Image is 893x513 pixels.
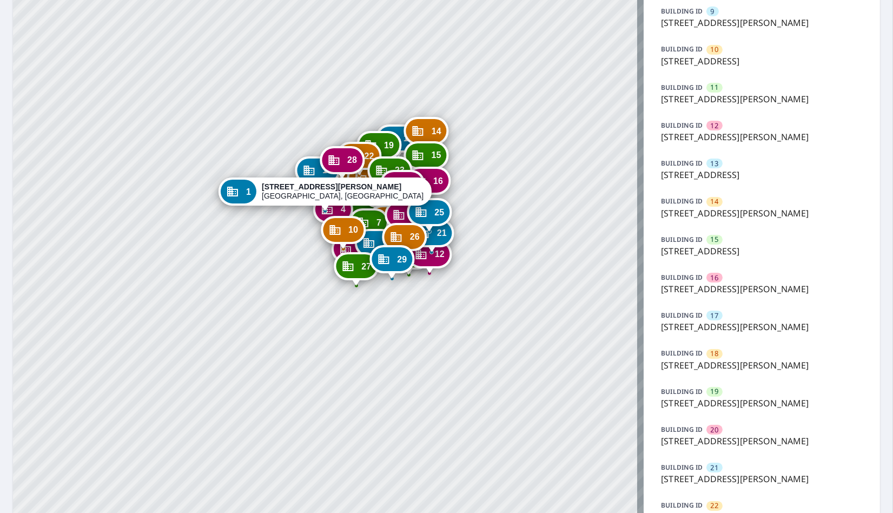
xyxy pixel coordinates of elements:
[661,6,703,16] p: BUILDING ID
[661,121,703,130] p: BUILDING ID
[661,130,863,143] p: [STREET_ADDRESS][PERSON_NAME]
[367,156,412,190] div: Dropped pin, building 23, Commercial property, 5318 Johnston Mill Ct Charlotte, NC 28269
[246,188,251,196] span: 1
[711,425,718,435] span: 20
[661,235,703,244] p: BUILDING ID
[661,196,703,206] p: BUILDING ID
[385,201,429,234] div: Dropped pin, building 20, Commercial property, 5406 Johnston Mill Ct Charlotte, NC 28269
[661,463,703,472] p: BUILDING ID
[661,83,703,92] p: BUILDING ID
[711,6,715,17] span: 9
[341,205,346,213] span: 4
[711,311,718,321] span: 17
[661,55,863,68] p: [STREET_ADDRESS]
[313,195,353,229] div: Dropped pin, building 4, Commercial property, 4808 Cottage Oaks Dr Charlotte, NC 28269
[348,226,358,234] span: 10
[434,208,444,216] span: 25
[407,198,452,232] div: Dropped pin, building 25, Commercial property, 5407 Johnston Mill Ct Charlotte, NC 28269
[661,397,863,410] p: [STREET_ADDRESS][PERSON_NAME]
[711,463,718,473] span: 21
[711,82,718,93] span: 11
[409,219,454,253] div: Dropped pin, building 21, Commercial property, 5427 Johnston Mill Ct Charlotte, NC 28269
[262,182,401,191] strong: [STREET_ADDRESS][PERSON_NAME]
[347,156,357,164] span: 28
[355,229,395,262] div: Dropped pin, building 9, Commercial property, 5421 Waverly Lynn Ln Charlotte, NC 28269
[435,250,445,258] span: 12
[661,320,863,333] p: [STREET_ADDRESS][PERSON_NAME]
[334,252,379,286] div: Dropped pin, building 27, Commercial property, 3906 Thomas Ridge Dr Charlotte, NC 28269
[661,311,703,320] p: BUILDING ID
[262,182,424,201] div: [GEOGRAPHIC_DATA], [GEOGRAPHIC_DATA] 28269
[711,159,718,169] span: 13
[432,151,441,159] span: 15
[661,159,703,168] p: BUILDING ID
[432,127,441,135] span: 14
[437,229,447,237] span: 21
[382,223,427,256] div: Dropped pin, building 26, Commercial property, 5428 Johnston Mill Ct Charlotte, NC 28269
[661,16,863,29] p: [STREET_ADDRESS][PERSON_NAME]
[365,152,374,160] span: 22
[384,141,394,149] span: 19
[661,245,863,258] p: [STREET_ADDRESS]
[337,142,382,175] div: Dropped pin, building 22, Commercial property, 5319 Johnston Mill Ct Charlotte, NC 28269
[661,501,703,510] p: BUILDING ID
[711,348,718,359] span: 18
[332,235,372,268] div: Dropped pin, building 8, Commercial property, 5418 Waverly Lynn Ln Charlotte, NC 28269
[295,156,340,190] div: Dropped pin, building 17, Commercial property, 5308 Waverly Lynn Ln Charlotte, NC 28269
[711,234,718,245] span: 15
[661,435,863,448] p: [STREET_ADDRESS][PERSON_NAME]
[661,168,863,181] p: [STREET_ADDRESS]
[711,44,718,55] span: 10
[395,166,405,174] span: 23
[219,177,432,211] div: Dropped pin, building 1, Commercial property, 5326 Waverly Lynn Ln Charlotte, NC 28269
[661,387,703,396] p: BUILDING ID
[397,255,407,264] span: 29
[661,472,863,485] p: [STREET_ADDRESS][PERSON_NAME]
[356,131,401,165] div: Dropped pin, building 19, Commercial property, 5333 Johnston Mill Ct Charlotte, NC 28269
[320,146,365,180] div: Dropped pin, building 28, Commercial property, 5307 Waverly Lynn Ln Charlotte, NC 28269
[404,141,449,175] div: Dropped pin, building 15, Commercial property, 4617 Kingsland Ct Charlotte, NC 28269
[349,208,389,242] div: Dropped pin, building 7, Commercial property, 4727 Cottage Oaks Dr Charlotte, NC 28269
[711,501,718,511] span: 22
[661,44,703,54] p: BUILDING ID
[661,348,703,358] p: BUILDING ID
[433,177,443,185] span: 16
[661,359,863,372] p: [STREET_ADDRESS][PERSON_NAME]
[711,121,718,131] span: 12
[321,216,366,249] div: Dropped pin, building 10, Commercial property, 4807 Cottage Oaks Dr Charlotte, NC 28269
[711,196,718,207] span: 14
[380,170,425,203] div: Dropped pin, building 24, Commercial property, 5346 Johnston Mill Ct Charlotte, NC 28269
[661,425,703,434] p: BUILDING ID
[403,134,413,142] span: 13
[661,282,863,295] p: [STREET_ADDRESS][PERSON_NAME]
[406,167,451,200] div: Dropped pin, building 16, Commercial property, 5347 Johnston Mill Ct Charlotte, NC 28269
[404,117,449,150] div: Dropped pin, building 14, Commercial property, 5933 Waverly Lynn Ln Charlotte, NC 28269
[661,207,863,220] p: [STREET_ADDRESS][PERSON_NAME]
[661,93,863,106] p: [STREET_ADDRESS][PERSON_NAME]
[376,124,421,158] div: Dropped pin, building 13, Commercial property, 4624 Kingsland Ct Charlotte, NC 28269
[410,233,420,241] span: 26
[369,245,414,279] div: Dropped pin, building 29, Commercial property, 3850 Thomas Ridge Dr Charlotte, NC 28269
[361,262,371,271] span: 27
[711,386,718,397] span: 19
[661,273,703,282] p: BUILDING ID
[407,240,452,274] div: Dropped pin, building 12, Commercial property, 3820 Thomas Ridge Dr Charlotte, NC 28269
[376,219,381,227] span: 7
[711,273,718,283] span: 16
